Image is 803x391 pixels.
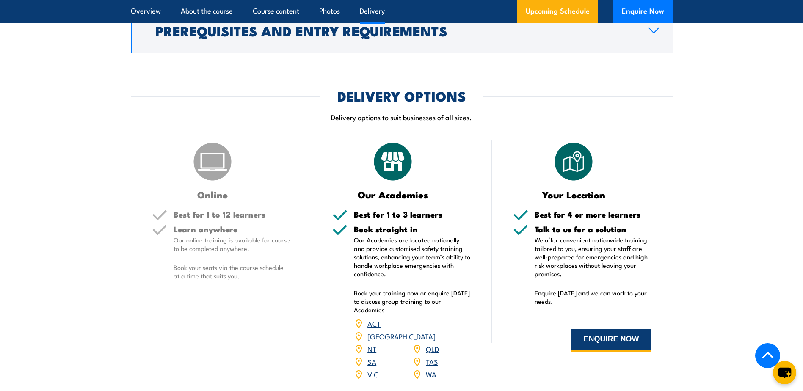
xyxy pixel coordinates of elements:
h3: Your Location [513,190,635,199]
p: Delivery options to suit businesses of all sizes. [131,112,673,122]
p: Our Academies are located nationally and provide customised safety training solutions, enhancing ... [354,236,471,278]
p: Enquire [DATE] and we can work to your needs. [535,289,651,306]
a: VIC [367,369,378,379]
button: ENQUIRE NOW [571,329,651,352]
h2: DELIVERY OPTIONS [337,90,466,102]
button: chat-button [773,361,796,384]
a: NT [367,344,376,354]
a: WA [426,369,436,379]
h5: Learn anywhere [174,225,290,233]
h5: Talk to us for a solution [535,225,651,233]
p: We offer convenient nationwide training tailored to you, ensuring your staff are well-prepared fo... [535,236,651,278]
p: Book your seats via the course schedule at a time that suits you. [174,263,290,280]
h5: Best for 4 or more learners [535,210,651,218]
a: TAS [426,356,438,366]
a: Prerequisites and Entry Requirements [131,8,673,53]
h3: Online [152,190,273,199]
h5: Book straight in [354,225,471,233]
h3: Our Academies [332,190,454,199]
a: QLD [426,344,439,354]
h2: Prerequisites and Entry Requirements [155,25,635,36]
h5: Best for 1 to 12 learners [174,210,290,218]
a: SA [367,356,376,366]
p: Our online training is available for course to be completed anywhere. [174,236,290,253]
h5: Best for 1 to 3 learners [354,210,471,218]
p: Book your training now or enquire [DATE] to discuss group training to our Academies [354,289,471,314]
a: ACT [367,318,381,328]
a: [GEOGRAPHIC_DATA] [367,331,436,341]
